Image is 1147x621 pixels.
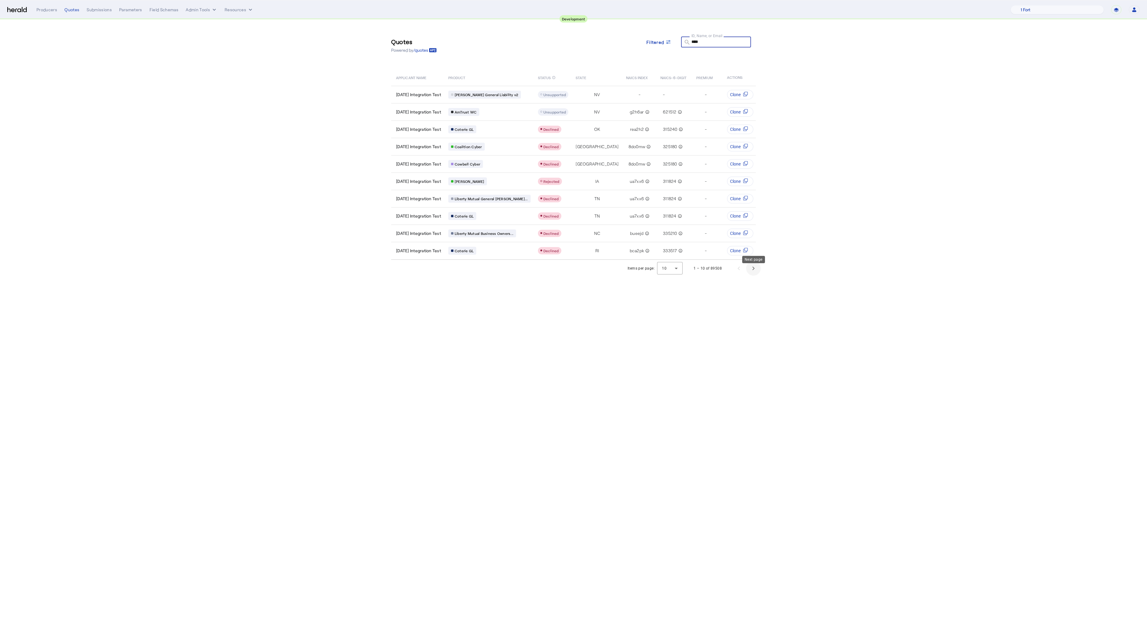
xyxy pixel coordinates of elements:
span: [DATE] Integration Test [396,230,441,236]
span: Coterie GL [455,214,474,218]
mat-icon: info_outline [644,109,649,115]
a: /quotes [413,47,437,53]
span: [DATE] Integration Test [396,178,441,184]
span: Liberty Mutual General [PERSON_NAME]... [455,196,528,201]
mat-icon: info_outline [645,161,651,167]
span: [DATE] Integration Test [396,92,441,98]
span: Clone [730,161,741,167]
span: IA [595,178,599,184]
span: 8do0mw [629,144,646,150]
span: 315240 [663,126,677,132]
span: - [705,213,707,219]
span: Clone [730,178,741,184]
span: NV [594,109,600,115]
mat-icon: search [681,39,691,47]
span: [PERSON_NAME] General Liability v2 [455,92,518,97]
span: [DATE] Integration Test [396,161,441,167]
mat-icon: info_outline [644,196,649,202]
mat-icon: info_outline [644,178,649,184]
button: Next page [746,261,761,276]
span: Clone [730,92,741,98]
span: Clone [730,230,741,236]
span: - [639,92,640,98]
mat-icon: info_outline [677,144,683,150]
span: ua7xx6 [630,196,644,202]
mat-icon: info_outline [677,213,682,219]
span: [DATE] Integration Test [396,213,441,219]
span: Declined [543,249,559,253]
div: Items per page: [628,265,655,271]
span: bca2pk [630,248,644,254]
p: Powered by [391,47,437,53]
span: Clone [730,144,741,150]
div: Field Schemas [150,7,179,13]
span: 325180 [663,161,677,167]
span: Clone [730,109,741,115]
span: Liberty Mutual Business Owners... [455,231,513,236]
mat-icon: info_outline [644,126,649,132]
th: ACTIONS [722,69,756,86]
span: ua7xx6 [630,178,644,184]
div: Producers [36,7,57,13]
span: 335210 [663,230,677,236]
span: 8do0mw [629,161,646,167]
button: Clone [727,194,753,204]
span: - [705,196,707,202]
span: OK [594,126,601,132]
span: Declined [543,127,559,131]
span: ua7xx6 [630,213,644,219]
span: Declined [543,197,559,201]
div: Development [560,15,588,23]
span: 311824 [663,178,677,184]
mat-icon: info_outline [552,74,556,81]
div: Submissions [87,7,112,13]
span: 311824 [663,196,677,202]
span: 621512 [663,109,677,115]
button: Clone [727,211,753,221]
span: 325180 [663,144,677,150]
button: Clone [727,90,753,99]
span: - [705,230,707,236]
span: Coterie GL [455,127,474,132]
span: - [663,92,665,98]
mat-icon: info_outline [677,230,683,236]
span: rea2h2 [630,126,644,132]
span: Clone [730,196,741,202]
span: NAICS-6-DIGIT [660,74,687,80]
mat-label: ID, Name, or Email [691,33,723,38]
button: Clone [727,107,753,117]
span: Coterie GL [455,248,474,253]
mat-icon: info_outline [677,161,683,167]
span: PRODUCT [448,74,466,80]
span: 311824 [663,213,677,219]
mat-icon: info_outline [644,213,649,219]
span: Declined [543,162,559,166]
span: Declined [543,231,559,235]
span: Coalition Cyber [455,144,482,149]
span: STATE [576,74,586,80]
span: [DATE] Integration Test [396,196,441,202]
button: Clone [727,176,753,186]
mat-icon: info_outline [677,196,682,202]
span: Rejected [543,179,560,183]
span: - [705,109,707,115]
mat-icon: info_outline [677,126,683,132]
span: - [705,92,707,98]
span: PREMIUM [696,74,713,80]
mat-icon: info_outline [677,178,682,184]
button: internal dropdown menu [186,7,217,13]
span: Clone [730,248,741,254]
button: Clone [727,142,753,152]
span: APPLICANT NAME [396,74,426,80]
span: - [705,161,707,167]
span: - [705,248,707,254]
div: Next page [742,256,765,263]
button: Clone [727,246,753,256]
span: Declined [543,145,559,149]
mat-icon: info_outline [645,144,651,150]
span: [DATE] Integration Test [396,248,441,254]
span: - [705,144,707,150]
button: Clone [727,229,753,238]
button: Filtered [642,37,676,47]
span: TN [594,213,600,219]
